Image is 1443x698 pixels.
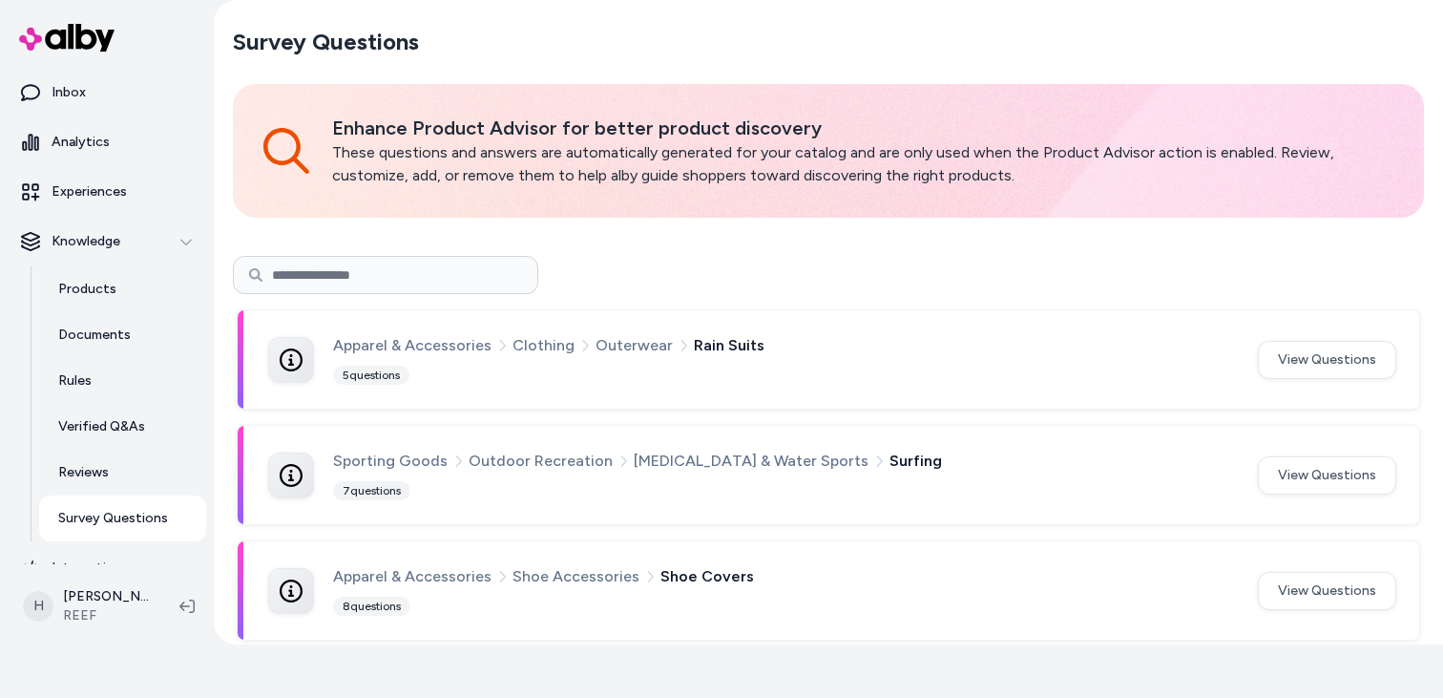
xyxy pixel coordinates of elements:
[333,481,410,500] div: 7 questions
[512,333,575,358] span: Clothing
[11,576,164,637] button: H[PERSON_NAME]REEF
[19,24,115,52] img: alby Logo
[8,219,206,264] button: Knowledge
[889,449,942,474] span: Surfing
[233,27,419,57] h2: Survey Questions
[52,182,127,201] p: Experiences
[8,545,206,591] a: Integrations
[8,169,206,215] a: Experiences
[332,115,1393,141] p: Enhance Product Advisor for better product discovery
[58,371,92,391] p: Rules
[332,141,1393,187] p: These questions and answers are automatically generated for your catalog and are only used when t...
[39,266,206,312] a: Products
[39,496,206,541] a: Survey Questions
[333,333,491,358] span: Apparel & Accessories
[469,449,613,474] span: Outdoor Recreation
[52,232,120,251] p: Knowledge
[8,119,206,165] a: Analytics
[39,404,206,450] a: Verified Q&As
[63,606,149,625] span: REEF
[694,333,764,358] span: Rain Suits
[23,591,53,622] span: H
[52,559,129,578] p: Integrations
[58,463,109,482] p: Reviews
[1258,456,1396,495] button: View Questions
[39,312,206,358] a: Documents
[333,449,448,474] span: Sporting Goods
[58,280,116,299] p: Products
[63,587,149,606] p: [PERSON_NAME]
[660,564,754,589] span: Shoe Covers
[58,326,131,345] p: Documents
[596,333,673,358] span: Outerwear
[39,358,206,404] a: Rules
[634,449,868,474] span: [MEDICAL_DATA] & Water Sports
[58,509,168,528] p: Survey Questions
[52,83,86,102] p: Inbox
[8,70,206,116] a: Inbox
[512,564,639,589] span: Shoe Accessories
[1258,341,1396,379] button: View Questions
[58,417,145,436] p: Verified Q&As
[1258,572,1396,610] button: View Questions
[333,564,491,589] span: Apparel & Accessories
[333,597,410,616] div: 8 questions
[39,450,206,496] a: Reviews
[52,133,110,152] p: Analytics
[333,366,409,385] div: 5 questions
